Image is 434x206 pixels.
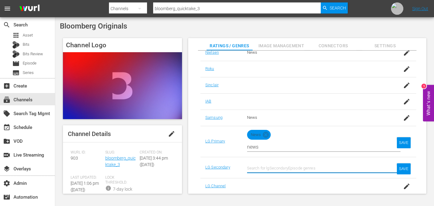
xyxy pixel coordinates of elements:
[205,165,230,169] a: LG Secondary
[205,184,226,188] a: LG Channel
[12,32,20,39] span: Asset
[12,50,20,58] div: Bits Review
[71,181,99,192] span: [DATE] 1:06 pm ([DATE])
[205,115,223,120] a: Samsung
[164,126,179,141] button: edit
[205,66,214,71] a: Roku
[71,156,78,161] span: 903
[3,180,10,187] span: Admin
[23,41,29,48] span: Bits
[68,130,111,138] span: Channel Details
[247,130,265,140] span: News
[105,185,111,191] span: info
[105,156,136,167] a: bloomberg_quicktake_3
[330,2,346,14] span: Search
[63,38,182,52] h4: Channel Logo
[23,51,43,57] span: Bits Review
[15,2,44,16] img: ans4CAIJ8jUAAAAAAAAAAAAAAAAAAAAAAAAgQb4GAAAAAAAAAAAAAAAAAAAAAAAAJMjXAAAAAAAAAAAAAAAAAAAAAAAAgAT5G...
[397,137,411,148] button: SAVE
[12,41,20,49] div: Bits
[205,139,225,143] a: LG Primary
[3,138,10,145] span: VOD
[23,70,34,76] span: Series
[207,42,253,50] span: Ratings / Genres
[140,156,168,167] span: [DATE] 3:44 pm ([DATE])
[205,50,219,55] a: Nielsen
[23,32,33,38] span: Asset
[258,42,304,50] span: Image Management
[105,175,137,185] span: Lock Threshold:
[3,165,10,173] span: Overlays
[3,21,10,29] span: Search
[23,60,37,66] span: Episode
[3,96,10,103] span: Channels
[12,60,20,67] span: Episode
[12,69,20,76] span: Series
[71,175,102,180] span: Last Updated:
[140,150,171,155] span: Created On:
[168,130,175,138] span: edit
[3,151,10,159] span: Live Streaming
[423,85,434,121] button: Open Feedback Widget
[205,83,219,87] a: Sinclair
[3,193,10,201] span: Automation
[3,82,10,90] span: Create
[60,22,127,30] span: Bloomberg Originals
[63,52,182,119] img: Bloomberg Originals
[412,6,428,11] a: Sign Out
[105,150,137,155] span: Slug:
[4,5,11,12] span: menu
[362,42,408,50] span: Settings
[391,2,403,15] img: photo.jpg
[321,2,348,14] button: Search
[205,99,211,103] a: IAB
[3,110,10,117] span: Search Tag Mgmt
[71,150,102,155] span: Wurl ID:
[397,163,411,174] button: SAVE
[113,186,132,192] div: 7-day lock
[421,84,426,88] div: 1
[3,124,10,131] span: Schedule
[310,42,356,50] span: Connectors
